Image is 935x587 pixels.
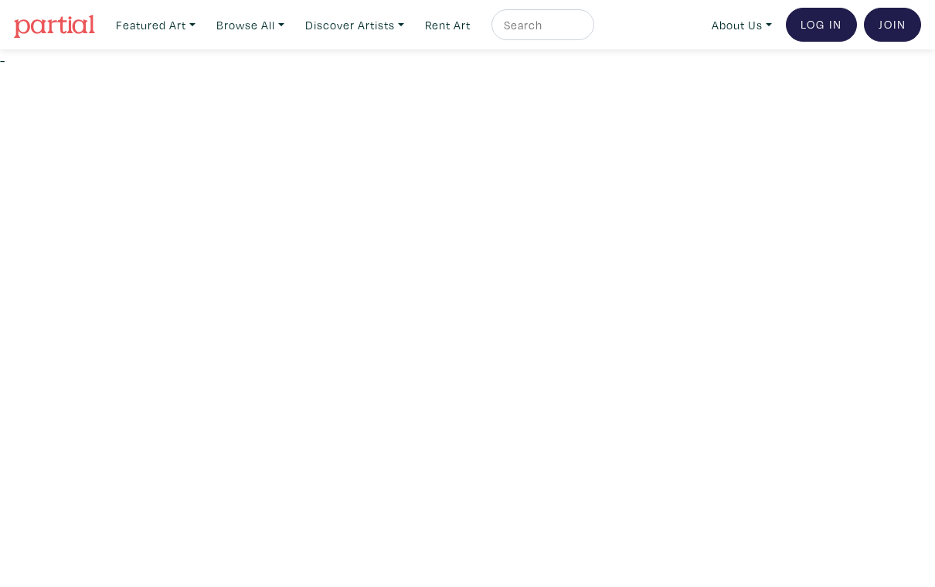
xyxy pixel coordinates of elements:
a: About Us [705,9,779,41]
a: Join [864,8,921,42]
a: Log In [786,8,857,42]
a: Discover Artists [298,9,411,41]
a: Browse All [209,9,291,41]
a: Rent Art [418,9,478,41]
input: Search [502,15,580,35]
a: Featured Art [109,9,202,41]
